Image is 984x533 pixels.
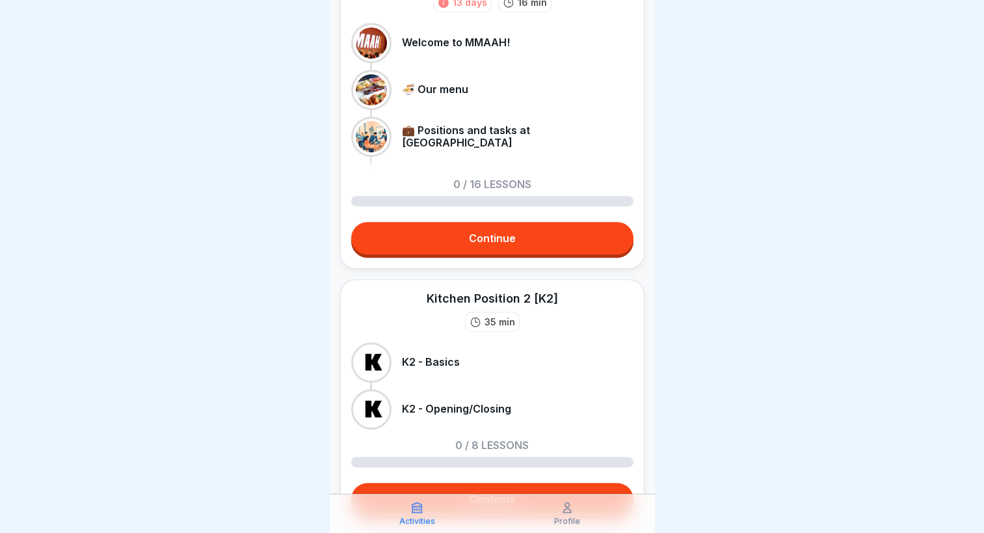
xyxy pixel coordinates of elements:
p: 💼 Positions and tasks at [GEOGRAPHIC_DATA] [402,124,633,149]
p: Profile [554,517,580,526]
p: K2 - Basics [402,356,460,368]
p: 0 / 16 lessons [453,179,531,189]
a: Continue [351,483,633,515]
p: 🍜 Our menu [402,83,468,96]
p: 0 / 8 lessons [455,440,529,450]
p: Activities [399,517,435,526]
p: Welcome to MMAAH! [402,36,510,49]
div: Kitchen Position 2 [K2] [427,290,558,307]
a: Continue [351,222,633,254]
p: 35 min [485,315,515,329]
p: K2 - Opening/Closing [402,403,511,415]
